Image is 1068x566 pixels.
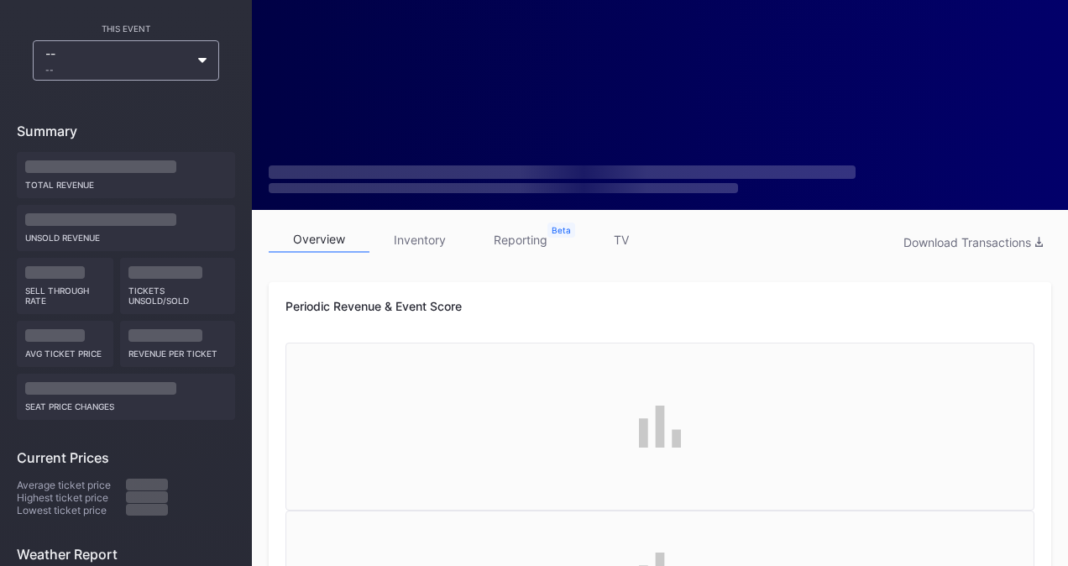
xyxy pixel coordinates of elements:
div: Tickets Unsold/Sold [128,279,228,306]
div: Current Prices [17,449,235,466]
div: Lowest ticket price [17,504,126,516]
div: Summary [17,123,235,139]
div: Average ticket price [17,479,126,491]
a: inventory [369,227,470,253]
div: Unsold Revenue [25,226,227,243]
div: seat price changes [25,395,227,411]
a: overview [269,227,369,253]
a: TV [571,227,672,253]
a: reporting [470,227,571,253]
div: Revenue per ticket [128,342,228,359]
button: Download Transactions [895,231,1051,254]
div: Sell Through Rate [25,279,105,306]
div: This Event [17,24,235,34]
div: Total Revenue [25,173,227,190]
div: -- [45,46,190,75]
div: Periodic Revenue & Event Score [285,299,1034,313]
div: Highest ticket price [17,491,126,504]
div: Avg ticket price [25,342,105,359]
div: Download Transactions [903,235,1043,249]
div: -- [45,65,190,75]
div: Weather Report [17,546,235,563]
